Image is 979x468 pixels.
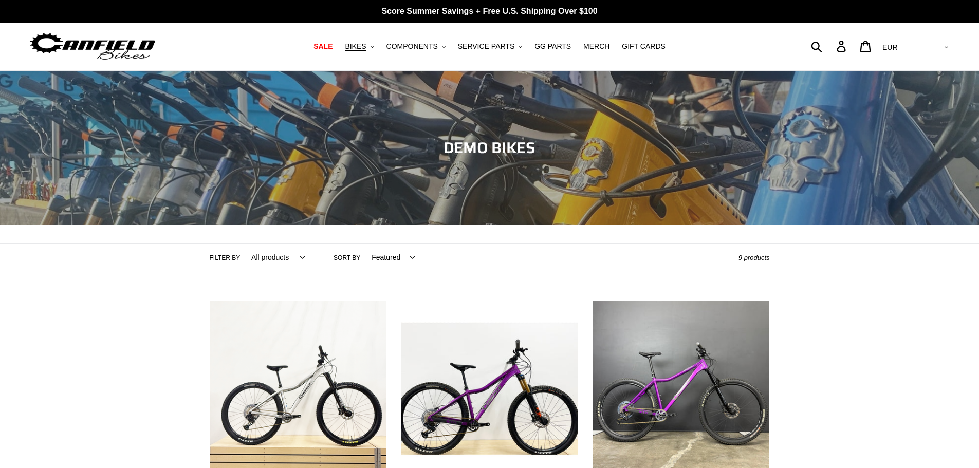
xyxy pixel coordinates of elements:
button: COMPONENTS [381,40,451,53]
a: GIFT CARDS [617,40,671,53]
a: GG PARTS [529,40,576,53]
button: SERVICE PARTS [453,40,527,53]
span: BIKES [345,42,366,51]
span: MERCH [583,42,609,51]
span: SALE [313,42,333,51]
img: Canfield Bikes [28,30,157,63]
label: Sort by [334,253,360,263]
span: COMPONENTS [386,42,438,51]
button: BIKES [340,40,379,53]
a: SALE [308,40,338,53]
span: DEMO BIKES [444,136,535,160]
span: 9 products [738,254,770,261]
label: Filter by [210,253,241,263]
input: Search [817,35,843,58]
span: GIFT CARDS [622,42,666,51]
span: GG PARTS [534,42,571,51]
span: SERVICE PARTS [458,42,514,51]
a: MERCH [578,40,615,53]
